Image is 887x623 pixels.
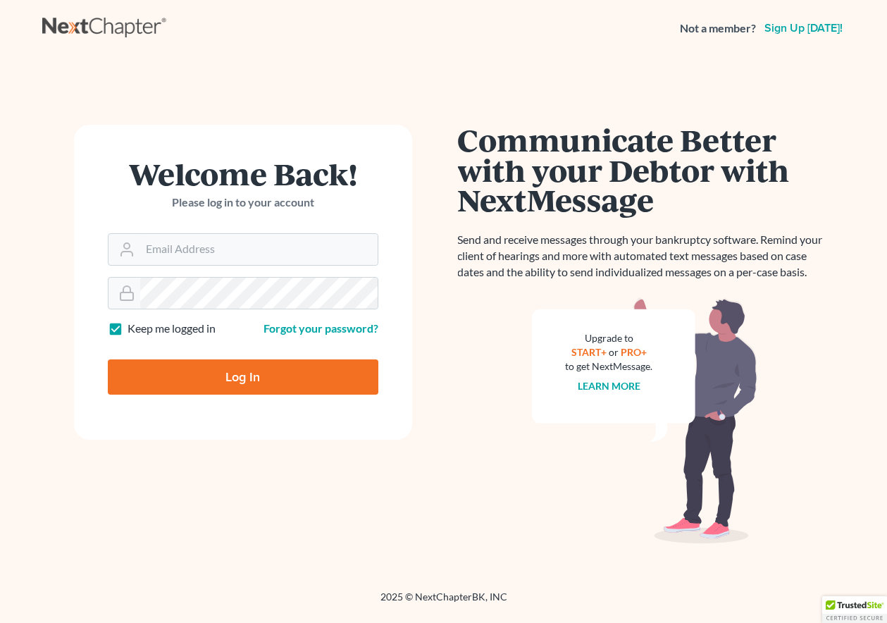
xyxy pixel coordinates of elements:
h1: Communicate Better with your Debtor with NextMessage [458,125,831,215]
a: Forgot your password? [263,321,378,335]
a: Sign up [DATE]! [762,23,845,34]
a: PRO+ [621,346,647,358]
a: START+ [571,346,607,358]
p: Please log in to your account [108,195,378,211]
strong: Not a member? [680,20,756,37]
h1: Welcome Back! [108,159,378,189]
img: nextmessage_bg-59042aed3d76b12b5cd301f8e5b87938c9018125f34e5fa2b7a6b67550977c72.svg [532,297,757,544]
div: Upgrade to [566,331,653,345]
input: Email Address [140,234,378,265]
label: Keep me logged in [128,321,216,337]
div: to get NextMessage. [566,359,653,374]
div: TrustedSite Certified [822,596,887,623]
span: or [609,346,619,358]
p: Send and receive messages through your bankruptcy software. Remind your client of hearings and mo... [458,232,831,280]
a: Learn more [578,380,640,392]
input: Log In [108,359,378,395]
div: 2025 © NextChapterBK, INC [42,590,845,615]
